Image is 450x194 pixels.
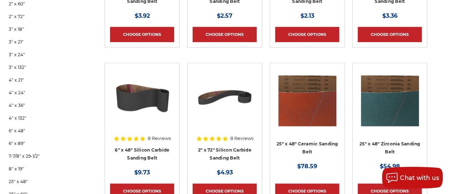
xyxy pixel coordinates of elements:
[9,48,89,61] a: 3" x 24"
[110,27,174,42] a: Choose Options
[9,23,89,36] a: 3" x 18"
[9,99,89,112] a: 4" x 36"
[9,74,89,86] a: 4" x 21"
[196,68,254,126] img: 2" x 72" Silicon Carbide File Belt
[148,136,171,141] span: 8 Reviews
[217,169,233,176] span: $4.93
[110,68,174,132] a: 6" x 48" Silicon Carbide File Belt
[9,124,89,137] a: 6" x 48"
[9,10,89,23] a: 2" x 72"
[300,12,314,19] span: $2.13
[361,68,419,126] img: 25" x 48" Zirconia Sanding Belt
[359,141,420,155] a: 25" x 48" Zirconia Sanding Belt
[113,68,171,126] img: 6" x 48" Silicon Carbide File Belt
[9,86,89,99] a: 4" x 24"
[9,137,89,150] a: 6" x 89"
[9,175,89,188] a: 25" x 48"
[382,167,443,189] button: Chat with us
[297,163,317,170] span: $78.59
[198,147,252,161] a: 2" x 72" Silicon Carbide Sanding Belt
[193,27,257,42] a: Choose Options
[9,150,89,162] a: 7-7/8" x 29-1/2"
[380,163,400,170] span: $54.98
[217,12,232,19] span: $2.57
[9,61,89,74] a: 3" x 132"
[275,27,339,42] a: Choose Options
[9,36,89,48] a: 3" x 21"
[278,68,336,126] img: 25" x 48" Ceramic Sanding Belt
[134,169,150,176] span: $9.73
[230,136,253,141] span: 8 Reviews
[115,147,169,161] a: 6" x 48" Silicon Carbide Sanding Belt
[193,68,257,132] a: 2" x 72" Silicon Carbide File Belt
[9,112,89,124] a: 4" x 132"
[358,68,422,132] a: 25" x 48" Zirconia Sanding Belt
[400,174,439,181] span: Chat with us
[275,68,339,132] a: 25" x 48" Ceramic Sanding Belt
[9,162,89,175] a: 8" x 19"
[277,141,338,155] a: 25" x 48" Ceramic Sanding Belt
[358,27,422,42] a: Choose Options
[382,12,398,19] span: $3.36
[135,12,150,19] span: $3.92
